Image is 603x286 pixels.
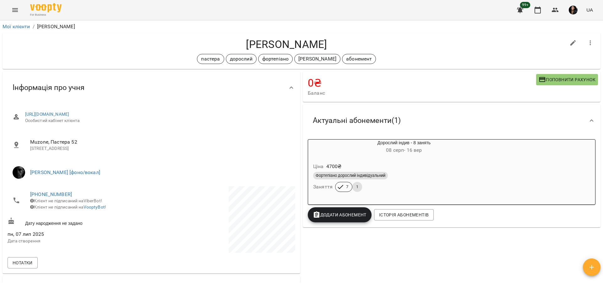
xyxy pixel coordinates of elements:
button: Нотатки [8,257,38,268]
div: Актуальні абонементи(1) [303,104,600,137]
span: 08 серп - 16 вер [386,147,422,153]
nav: breadcrumb [3,23,600,30]
img: Voopty Logo [30,3,62,12]
span: Актуальні абонементи ( 1 ) [313,116,401,125]
div: Інформація про учня [3,71,300,104]
span: Нотатки [13,259,33,267]
span: Фортепіано дорослий індивідуальний [313,173,388,178]
a: [PHONE_NUMBER] [30,191,72,197]
h6: Заняття [313,183,333,191]
p: Дата створення [8,238,150,244]
span: Додати Абонемент [313,211,367,219]
button: Дорослий індив - 8 занять08 серп- 16 верЦіна4700₴Фортепіано дорослий індивідуальнийЗаняття71 [308,140,500,199]
div: дорослий [226,54,257,64]
span: 99+ [520,2,530,8]
p: пастера [201,55,220,63]
p: [PERSON_NAME] [298,55,336,63]
div: пастера [197,54,224,64]
span: пн, 07 лип 2025 [8,230,150,238]
span: Інформація про учня [13,83,84,93]
div: Дату народження не задано [6,216,151,228]
h4: [PERSON_NAME] [8,38,566,51]
span: For Business [30,13,62,17]
button: Історія абонементів [374,209,434,220]
button: UA [584,4,595,16]
p: абонемент [346,55,372,63]
a: VooptyBot [84,204,105,209]
a: [PERSON_NAME] [фоно/вокал] [30,169,100,175]
p: дорослий [230,55,253,63]
span: Поповнити рахунок [539,76,595,83]
p: [PERSON_NAME] [37,23,75,30]
span: Клієнт не підписаний на ! [30,204,106,209]
span: Особистий кабінет клієнта [25,118,290,124]
div: абонемент [342,54,376,64]
a: Мої клієнти [3,24,30,29]
span: 1 [352,184,362,190]
h4: 0 ₴ [308,77,536,89]
img: 0e55e402c6d6ea647f310bbb168974a3.jpg [569,6,578,14]
div: Дорослий індив - 8 занять [308,140,500,155]
span: Баланс [308,89,536,97]
button: Додати Абонемент [308,207,372,222]
span: Muzone, Пастера 52 [30,138,290,146]
span: 7 [342,184,352,190]
span: UA [586,7,593,13]
span: Історія абонементів [379,211,429,219]
div: фортепіано [258,54,293,64]
p: 4700 ₴ [326,163,342,170]
p: [STREET_ADDRESS] [30,146,290,152]
li: / [33,23,35,30]
a: [URL][DOMAIN_NAME] [25,112,69,117]
button: Menu [8,3,23,18]
div: [PERSON_NAME] [294,54,340,64]
img: Олег [фоно/вокал] [13,166,25,179]
span: Клієнт не підписаний на ViberBot! [30,198,102,203]
p: фортепіано [262,55,289,63]
h6: Ціна [313,162,324,171]
button: Поповнити рахунок [536,74,598,85]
